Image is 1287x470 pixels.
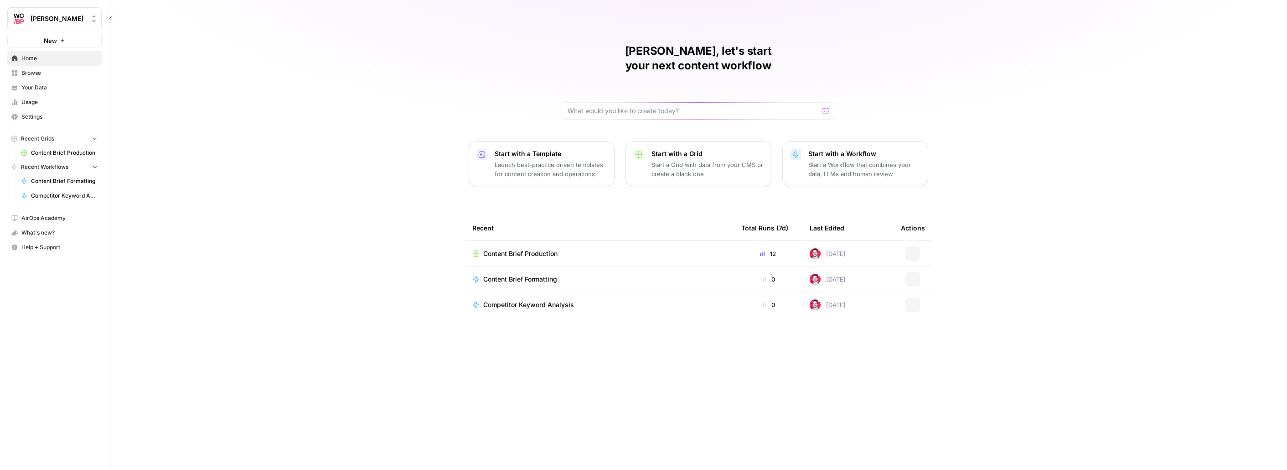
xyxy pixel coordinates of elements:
[7,34,102,47] button: New
[7,7,102,30] button: Workspace: Wilson Cooke
[17,188,102,203] a: Competitor Keyword Analysis
[562,44,835,73] h1: [PERSON_NAME], let's start your next content workflow
[741,249,795,258] div: 12
[810,215,844,240] div: Last Edited
[7,51,102,66] a: Home
[810,274,846,285] div: [DATE]
[651,160,764,178] p: Start a Grid with data from your CMS or create a blank one
[741,300,795,309] div: 0
[483,275,557,284] span: Content Brief Formatting
[31,192,98,200] span: Competitor Keyword Analysis
[810,299,821,310] img: w8ckedtwg9ivebvovb8e9p9crkt2
[782,141,928,186] button: Start with a WorkflowStart a Workflow that combines your data, LLMs and human review
[7,132,102,146] button: Recent Grids
[625,141,771,186] button: Start with a GridStart a Grid with data from your CMS or create a blank one
[469,141,615,186] button: Start with a TemplateLaunch best-practice driven templates for content creation and operations
[808,160,920,178] p: Start a Workflow that combines your data, LLMs and human review
[17,174,102,188] a: Content Brief Formatting
[483,249,558,258] span: Content Brief Production
[810,274,821,285] img: w8ckedtwg9ivebvovb8e9p9crkt2
[31,149,98,157] span: Content Brief Production
[901,215,925,240] div: Actions
[21,69,98,77] span: Browse
[31,14,86,23] span: [PERSON_NAME]
[21,113,98,121] span: Settings
[8,226,101,240] div: What's new?
[17,146,102,160] a: Content Brief Production
[21,84,98,92] span: Your Data
[495,160,607,178] p: Launch best-practice driven templates for content creation and operations
[44,36,57,45] span: New
[472,249,727,258] a: Content Brief Production
[21,163,68,171] span: Recent Workflows
[472,215,727,240] div: Recent
[7,225,102,240] button: What's new?
[495,149,607,158] p: Start with a Template
[7,95,102,110] a: Usage
[7,110,102,124] a: Settings
[7,240,102,255] button: Help + Support
[21,54,98,63] span: Home
[483,300,574,309] span: Competitor Keyword Analysis
[7,80,102,95] a: Your Data
[810,299,846,310] div: [DATE]
[651,149,764,158] p: Start with a Grid
[7,160,102,174] button: Recent Workflows
[741,275,795,284] div: 0
[10,10,27,27] img: Wilson Cooke Logo
[741,215,788,240] div: Total Runs (7d)
[21,135,54,143] span: Recent Grids
[7,66,102,80] a: Browse
[21,98,98,106] span: Usage
[21,243,98,251] span: Help + Support
[810,248,821,259] img: w8ckedtwg9ivebvovb8e9p9crkt2
[810,248,846,259] div: [DATE]
[568,106,818,115] input: What would you like to create today?
[31,177,98,185] span: Content Brief Formatting
[808,149,920,158] p: Start with a Workflow
[7,211,102,225] a: AirOps Academy
[472,275,727,284] a: Content Brief Formatting
[472,300,727,309] a: Competitor Keyword Analysis
[21,214,98,222] span: AirOps Academy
